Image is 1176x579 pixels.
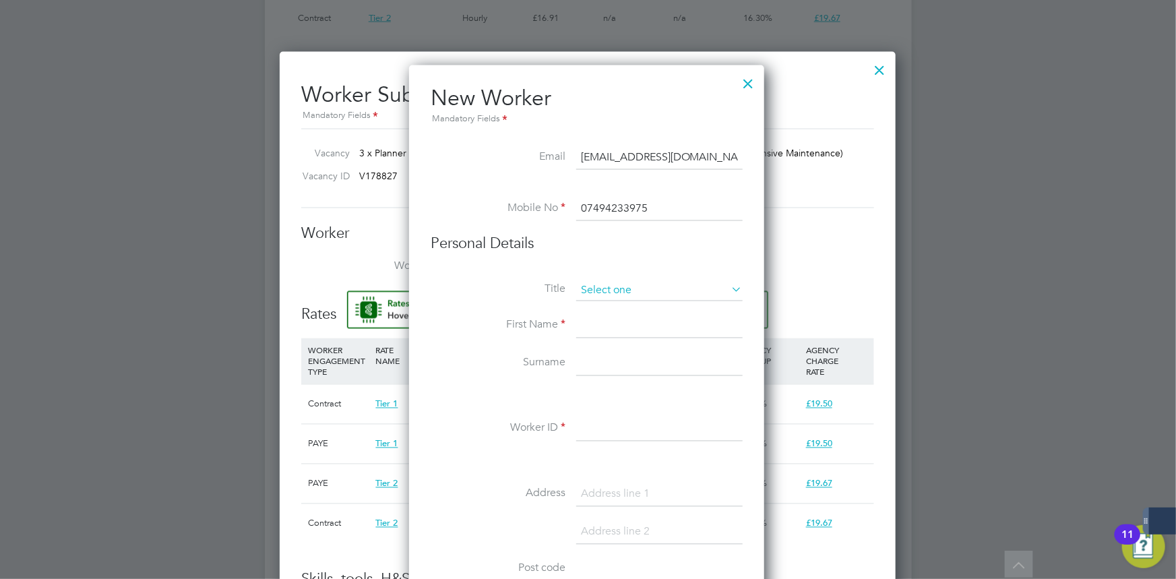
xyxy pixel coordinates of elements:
[301,224,874,244] h3: Worker
[806,438,832,450] span: £19.50
[305,385,373,424] div: Contract
[576,483,743,507] input: Address line 1
[576,520,743,545] input: Address line 2
[305,338,373,384] div: WORKER ENGAGEMENT TYPE
[305,464,373,504] div: PAYE
[301,71,874,124] h2: Worker Submission
[806,478,832,489] span: £19.67
[806,398,832,410] span: £19.50
[1121,535,1134,552] div: 11
[431,487,565,501] label: Address
[431,201,565,215] label: Mobile No
[431,112,743,127] div: Mandatory Fields
[431,561,565,576] label: Post code
[431,421,565,435] label: Worker ID
[376,398,398,410] span: Tier 1
[735,338,803,373] div: AGENCY MARKUP
[1122,525,1165,568] button: Open Resource Center, 11 new notifications
[376,478,398,489] span: Tier 2
[576,281,743,301] input: Select one
[359,147,425,159] span: 3 x Planner WC
[431,318,565,332] label: First Name
[296,147,350,159] label: Vacancy
[431,84,743,127] h2: New Worker
[301,291,874,325] h3: Rates
[296,170,350,182] label: Vacancy ID
[431,235,743,254] h3: Personal Details
[431,150,565,164] label: Email
[305,504,373,543] div: Contract
[301,260,436,274] label: Worker
[305,425,373,464] div: PAYE
[376,438,398,450] span: Tier 1
[359,170,398,182] span: V178827
[373,338,463,373] div: RATE NAME
[431,356,565,370] label: Surname
[301,109,874,123] div: Mandatory Fields
[806,518,832,529] span: £19.67
[376,518,398,529] span: Tier 2
[803,338,871,384] div: AGENCY CHARGE RATE
[431,282,565,297] label: Title
[347,291,768,329] button: Rate Assistant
